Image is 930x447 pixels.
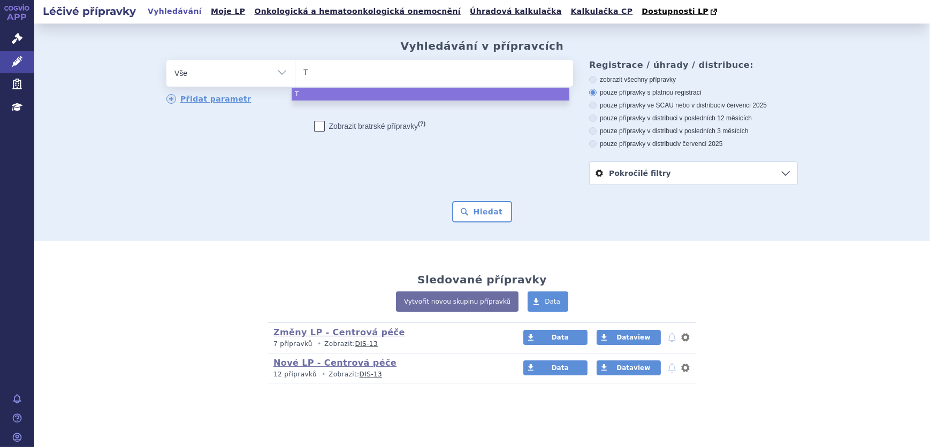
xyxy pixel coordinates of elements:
h2: Vyhledávání v přípravcích [401,40,564,52]
a: Data [523,360,588,375]
button: nastavení [680,331,691,344]
span: Data [545,298,560,305]
a: Data [523,330,588,345]
a: Data [528,291,568,312]
button: nastavení [680,361,691,374]
label: Zobrazit bratrské přípravky [314,121,426,132]
button: notifikace [667,331,677,344]
a: Dataview [597,360,661,375]
span: 12 přípravků [273,371,317,378]
span: Data [552,364,569,372]
i: • [315,340,324,349]
button: notifikace [667,361,677,374]
label: pouze přípravky v distribuci [589,140,798,148]
h3: Registrace / úhrady / distribuce: [589,60,798,70]
a: Dataview [597,330,661,345]
abbr: (?) [418,120,425,127]
span: Data [552,334,569,341]
p: Zobrazit: [273,370,503,379]
span: v červenci 2025 [677,140,722,148]
a: Vytvořit novou skupinu přípravků [396,291,519,312]
span: 7 přípravků [273,340,312,348]
a: Nové LP - Centrová péče [273,358,397,368]
a: Kalkulačka CP [568,4,636,19]
label: pouze přípravky v distribuci v posledních 3 měsících [589,127,798,135]
a: Moje LP [208,4,248,19]
p: Zobrazit: [273,340,503,349]
a: Dostupnosti LP [638,4,722,19]
button: Hledat [452,201,513,222]
label: zobrazit všechny přípravky [589,75,798,84]
label: pouze přípravky v distribuci v posledních 12 měsících [589,114,798,122]
a: Vyhledávání [144,4,205,19]
i: • [319,370,329,379]
a: Úhradová kalkulačka [467,4,565,19]
h2: Sledované přípravky [417,273,547,286]
a: DIS-13 [360,371,382,378]
span: Dataview [616,334,650,341]
a: Přidat parametr [166,94,251,104]
span: v červenci 2025 [722,102,767,109]
li: T [292,88,569,101]
label: pouze přípravky s platnou registrací [589,88,798,97]
a: Onkologická a hematoonkologická onemocnění [251,4,464,19]
h2: Léčivé přípravky [34,4,144,19]
span: Dataview [616,364,650,372]
a: DIS-13 [355,340,378,348]
a: Pokročilé filtry [590,162,797,184]
a: Změny LP - Centrová péče [273,327,405,337]
label: pouze přípravky ve SCAU nebo v distribuci [589,101,798,110]
span: Dostupnosti LP [642,7,708,16]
